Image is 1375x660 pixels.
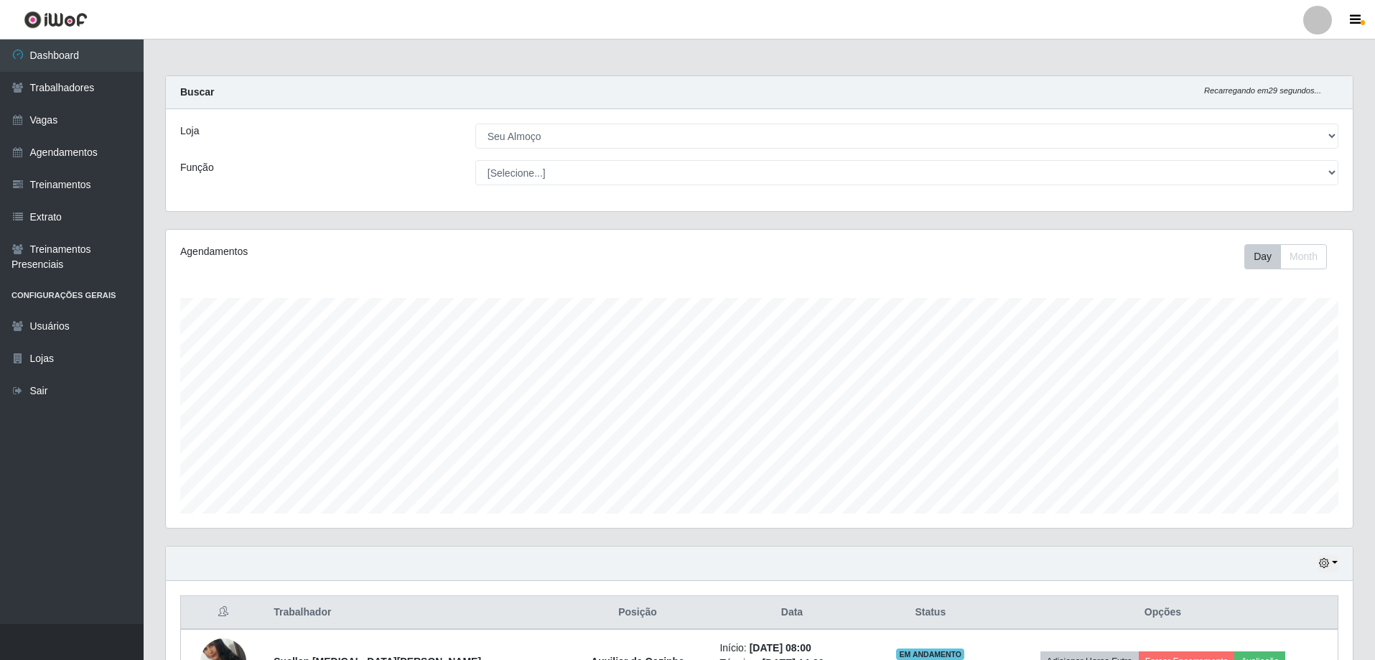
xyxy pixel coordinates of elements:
[180,124,199,139] label: Loja
[24,11,88,29] img: CoreUI Logo
[988,596,1338,630] th: Opções
[896,649,964,660] span: EM ANDAMENTO
[873,596,988,630] th: Status
[180,160,214,175] label: Função
[1244,244,1327,269] div: First group
[1244,244,1338,269] div: Toolbar with button groups
[750,642,811,654] time: [DATE] 08:00
[711,596,872,630] th: Data
[1244,244,1281,269] button: Day
[1280,244,1327,269] button: Month
[564,596,712,630] th: Posição
[1204,86,1321,95] i: Recarregando em 29 segundos...
[180,86,214,98] strong: Buscar
[719,641,864,656] li: Início:
[180,244,651,259] div: Agendamentos
[265,596,564,630] th: Trabalhador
